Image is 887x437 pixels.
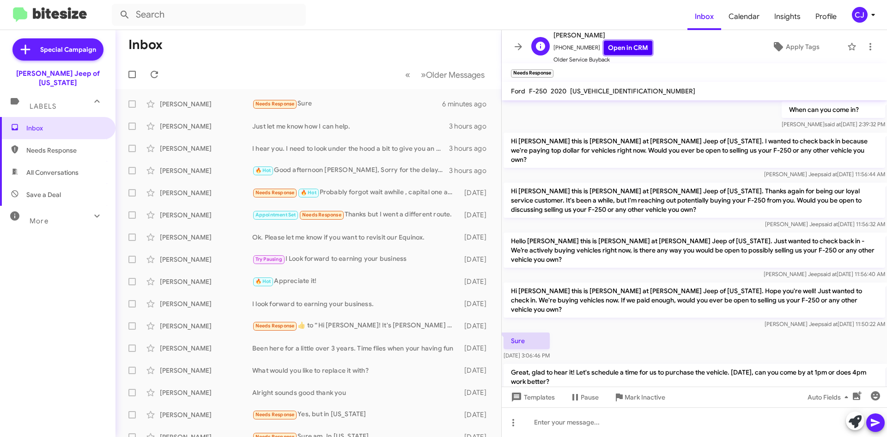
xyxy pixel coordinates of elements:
[852,7,868,23] div: CJ
[252,388,460,397] div: Alright sounds good thank you
[504,364,885,390] p: Great, glad to hear it! Let's schedule a time for us to purchase the vehicle. [DATE], can you com...
[511,69,553,78] small: Needs Response
[820,271,837,277] span: said at
[511,87,525,95] span: Ford
[509,389,555,406] span: Templates
[12,38,103,61] a: Special Campaign
[844,7,877,23] button: CJ
[449,122,494,131] div: 3 hours ago
[460,344,494,353] div: [DATE]
[460,410,494,419] div: [DATE]
[160,210,252,220] div: [PERSON_NAME]
[302,212,341,218] span: Needs Response
[255,167,271,173] span: 🔥 Hot
[301,190,316,196] span: 🔥 Hot
[30,102,56,111] span: Labels
[504,283,885,318] p: Hi [PERSON_NAME] this is [PERSON_NAME] at [PERSON_NAME] Jeep of [US_STATE]. Hope you're well! Jus...
[405,69,410,80] span: «
[765,221,885,228] span: [PERSON_NAME] Jeep [DATE] 11:56:32 AM
[460,255,494,264] div: [DATE]
[625,389,665,406] span: Mark Inactive
[529,87,547,95] span: F-250
[426,70,485,80] span: Older Messages
[252,122,449,131] div: Just let me know how I can help.
[553,55,652,64] span: Older Service Buyback
[160,188,252,197] div: [PERSON_NAME]
[160,233,252,242] div: [PERSON_NAME]
[825,121,841,128] span: said at
[160,166,252,175] div: [PERSON_NAME]
[26,146,105,155] span: Needs Response
[415,65,490,84] button: Next
[553,41,652,55] span: [PHONE_NUMBER]
[764,171,885,178] span: [PERSON_NAME] Jeep [DATE] 11:56:44 AM
[748,38,843,55] button: Apply Tags
[765,320,885,327] span: [PERSON_NAME] Jeep [DATE] 11:50:22 AM
[160,366,252,375] div: [PERSON_NAME]
[252,409,460,420] div: Yes, but in [US_STATE]
[255,278,271,284] span: 🔥 Hot
[255,212,296,218] span: Appointment Set
[687,3,721,30] a: Inbox
[562,389,606,406] button: Pause
[767,3,808,30] a: Insights
[504,233,885,268] p: Hello [PERSON_NAME] this is [PERSON_NAME] at [PERSON_NAME] Jeep of [US_STATE]. Just wanted to che...
[421,69,426,80] span: »
[822,221,838,228] span: said at
[504,332,550,349] p: Sure
[160,344,252,353] div: [PERSON_NAME]
[449,166,494,175] div: 3 hours ago
[252,276,460,287] div: Appreciate it!
[160,299,252,308] div: [PERSON_NAME]
[800,389,859,406] button: Auto Fields
[252,233,460,242] div: Ok. Please let me know if you want to revisit our Equinox.
[255,190,295,196] span: Needs Response
[460,388,494,397] div: [DATE]
[764,271,885,277] span: [PERSON_NAME] Jeep [DATE] 11:56:40 AM
[460,210,494,220] div: [DATE]
[160,122,252,131] div: [PERSON_NAME]
[112,4,306,26] input: Search
[581,389,599,406] span: Pause
[128,37,163,52] h1: Inbox
[26,168,79,177] span: All Conversations
[252,254,460,265] div: I Look forward to earning your business
[606,389,673,406] button: Mark Inactive
[604,41,652,55] a: Open in CRM
[460,188,494,197] div: [DATE]
[252,366,460,375] div: What would you like to replace it with?
[160,321,252,331] div: [PERSON_NAME]
[255,256,282,262] span: Try Pausing
[255,101,295,107] span: Needs Response
[502,389,562,406] button: Templates
[255,323,295,329] span: Needs Response
[553,30,652,41] span: [PERSON_NAME]
[252,299,460,308] div: I look forward to earning your business.
[252,187,460,198] div: Probably forgot wait awhile , capital one auto financing fell through
[252,144,449,153] div: I hear you. I need to look under the hood a bit to give you an exact number. It's absolutely wort...
[721,3,767,30] a: Calendar
[504,183,885,218] p: Hi [PERSON_NAME] this is [PERSON_NAME] at [PERSON_NAME] Jeep of [US_STATE]. Thanks again for bein...
[252,320,460,331] div: ​👍​ to “ Hi [PERSON_NAME]! It's [PERSON_NAME] at [PERSON_NAME] Jeep of [US_STATE]. Saw you've bee...
[442,99,494,109] div: 6 minutes ago
[570,87,695,95] span: [US_VEHICLE_IDENTIFICATION_NUMBER]
[504,352,550,359] span: [DATE] 3:06:46 PM
[160,255,252,264] div: [PERSON_NAME]
[40,45,96,54] span: Special Campaign
[160,410,252,419] div: [PERSON_NAME]
[460,277,494,286] div: [DATE]
[782,121,885,128] span: [PERSON_NAME] [DATE] 2:39:32 PM
[252,165,449,176] div: Good afternoon [PERSON_NAME], Sorry for the delay. We do accept trade in's. When would you like t...
[252,98,442,109] div: Sure
[821,320,838,327] span: said at
[782,101,885,118] p: When can you come in?
[449,144,494,153] div: 3 hours ago
[504,133,885,168] p: Hi [PERSON_NAME] this is [PERSON_NAME] at [PERSON_NAME] Jeep of [US_STATE]. I wanted to check bac...
[160,277,252,286] div: [PERSON_NAME]
[160,144,252,153] div: [PERSON_NAME]
[400,65,490,84] nav: Page navigation example
[160,99,252,109] div: [PERSON_NAME]
[26,123,105,133] span: Inbox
